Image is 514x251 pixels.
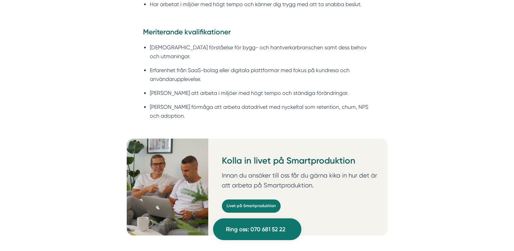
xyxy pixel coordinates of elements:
li: [PERSON_NAME] förmåga att arbeta datadrivet med nyckeltal som retention, churn, NPS och adoption. [150,103,371,120]
h4: Meriterande kvalifikationer [143,27,371,39]
li: Erfarenhet från SaaS-bolag eller digitala plattformar med fokus på kundresa och användarupplevelse. [150,66,371,83]
p: Innan du ansöker till oss får du gärna kika in hur det är att arbeta på Smartproduktion. [222,170,382,190]
h3: Kolla in livet på Smartproduktion [222,155,382,170]
img: Personal på Smartproduktion [127,138,208,235]
li: [DEMOGRAPHIC_DATA] förståelse för bygg- och hantverkarbranschen samt dess behov och utmaningar. [150,43,371,61]
a: Livet på Smartproduktion [222,199,281,213]
a: Ring oss: 070 681 52 22 [213,218,301,240]
li: [PERSON_NAME] att arbeta i miljöer med högt tempo och ständiga förändringar. [150,89,371,97]
span: Ring oss: 070 681 52 22 [226,225,285,234]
